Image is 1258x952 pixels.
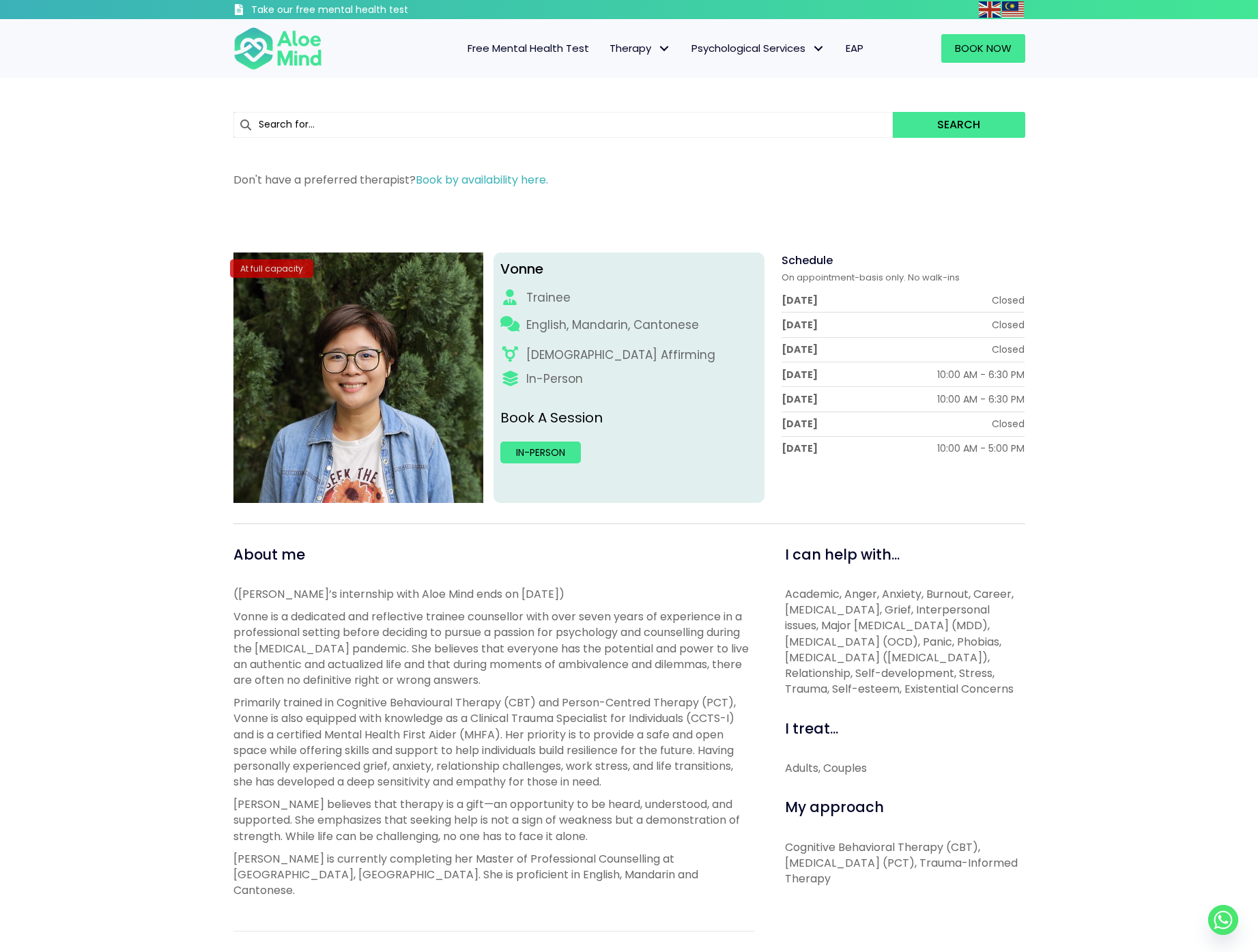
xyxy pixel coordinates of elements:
span: Therapy: submenu [655,39,674,59]
div: [DATE] [782,343,818,356]
img: Aloe mind Logo [233,26,322,71]
div: Closed [992,293,1025,307]
img: Vonne Trainee [233,253,484,503]
span: Book Now [955,41,1012,55]
img: en [979,1,1001,18]
span: I treat... [785,719,838,738]
div: Closed [992,318,1025,332]
a: Malay [1002,1,1025,17]
p: Primarily trained in Cognitive Behavioural Therapy (CBT) and Person-Centred Therapy (PCT), Vonne ... [233,695,754,790]
span: On appointment-basis only. No walk-ins [782,271,960,284]
div: [DATE] [782,442,818,455]
div: Closed [992,417,1025,431]
p: Vonne is a dedicated and reflective trainee counsellor with over seven years of experience in a p... [233,609,754,688]
p: [PERSON_NAME] believes that therapy is a gift—an opportunity to be heard, understood, and support... [233,796,754,844]
div: [DATE] [782,392,818,406]
div: Closed [992,343,1025,356]
p: ([PERSON_NAME]’s internship with Aloe Mind ends on [DATE]) [233,586,754,602]
p: Book A Session [500,408,758,428]
span: Schedule [782,253,833,268]
p: Don't have a preferred therapist? [233,172,1025,188]
a: EAP [835,34,874,63]
div: [DATE] [782,368,818,381]
a: Free Mental Health Test [457,34,599,63]
button: Search [893,112,1025,138]
a: Book Now [941,34,1025,63]
span: Therapy [610,41,671,55]
div: 10:00 AM - 5:00 PM [937,442,1025,455]
div: [DATE] [782,318,818,332]
span: Academic, Anger, Anxiety, Burnout, Career, [MEDICAL_DATA], Grief, Interpersonal issues, Major [ME... [785,586,1014,697]
span: About me [233,545,305,564]
div: [DATE] [782,293,818,307]
span: Psychological Services: submenu [809,39,829,59]
a: TherapyTherapy: submenu [599,34,681,63]
h3: Take our free mental health test [251,3,481,17]
div: [DATE] [782,417,818,431]
div: Trainee [526,289,571,306]
p: Cognitive Behavioral Therapy (CBT), [MEDICAL_DATA] (PCT), Trauma-Informed Therapy [785,839,1025,887]
a: In-person [500,442,581,463]
img: ms [1002,1,1024,18]
div: Vonne [500,259,758,279]
a: Book by availability here. [416,172,548,188]
span: My approach [785,797,884,817]
a: Whatsapp [1208,905,1238,935]
a: Take our free mental health test [233,3,481,19]
div: 10:00 AM - 6:30 PM [937,392,1025,406]
a: English [979,1,1002,17]
input: Search for... [233,112,894,138]
nav: Menu [340,34,874,63]
div: [DEMOGRAPHIC_DATA] Affirming [526,347,715,364]
div: In-Person [526,371,583,388]
span: Psychological Services [691,41,825,55]
div: 10:00 AM - 6:30 PM [937,368,1025,381]
div: At full capacity [230,259,313,278]
span: EAP [846,41,863,55]
p: English, Mandarin, Cantonese [526,317,699,334]
a: Psychological ServicesPsychological Services: submenu [681,34,835,63]
span: Free Mental Health Test [468,41,589,55]
span: [PERSON_NAME] is currently completing her Master of Professional Counselling at [GEOGRAPHIC_DATA]... [233,851,698,898]
span: I can help with... [785,545,900,564]
div: Adults, Couples [785,760,1025,776]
